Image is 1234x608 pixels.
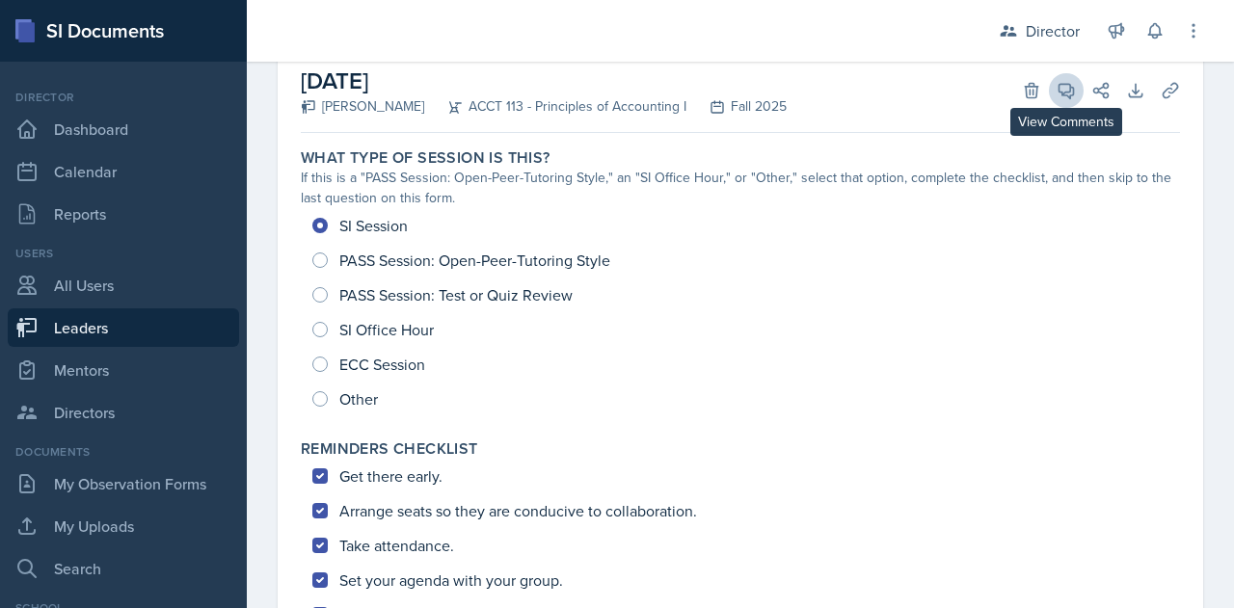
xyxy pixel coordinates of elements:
[686,96,787,117] div: Fall 2025
[8,507,239,545] a: My Uploads
[8,245,239,262] div: Users
[1049,73,1084,108] button: View Comments
[424,96,686,117] div: ACCT 113 - Principles of Accounting I
[8,351,239,389] a: Mentors
[8,393,239,432] a: Directors
[8,89,239,106] div: Director
[1026,19,1080,42] div: Director
[301,64,787,98] h2: [DATE]
[301,168,1180,208] div: If this is a "PASS Session: Open-Peer-Tutoring Style," an "SI Office Hour," or "Other," select th...
[8,152,239,191] a: Calendar
[8,549,239,588] a: Search
[8,464,239,503] a: My Observation Forms
[8,308,239,347] a: Leaders
[8,266,239,304] a: All Users
[301,148,550,168] label: What type of session is this?
[8,195,239,233] a: Reports
[8,443,239,461] div: Documents
[8,110,239,148] a: Dashboard
[301,439,478,459] label: Reminders Checklist
[301,96,424,117] div: [PERSON_NAME]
